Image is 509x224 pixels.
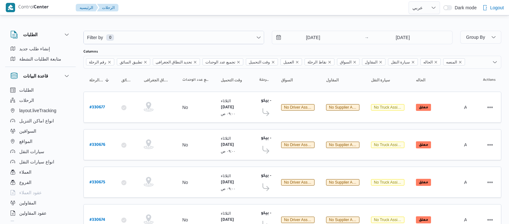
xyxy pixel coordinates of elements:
[261,174,327,178] b: مخزن فرونت دور الاسكندرية - بيكو
[19,117,54,125] span: انواع اماكن التنزيل
[221,180,234,185] b: [DATE]
[6,3,15,12] img: X8yXhbKr1z7QwAAAABJRU5ErkJggg==
[90,218,105,222] b: # 330674
[261,211,327,216] b: مخزن فرونت دور الاسكندرية - بيكو
[329,218,366,222] span: No supplier assigned
[108,60,111,64] button: Remove رقم الرحلة from selection in this group
[10,72,71,80] button: قاعدة البيانات
[485,102,495,112] button: Actions
[490,4,504,12] span: Logout
[105,78,110,83] svg: Sorted in descending order
[8,136,73,146] button: المواقع
[203,58,243,65] span: تجميع عدد الوحدات
[182,104,188,110] div: No
[434,60,438,64] button: Remove الحاله from selection in this group
[271,60,275,64] button: Remove وقت التحميل from selection in this group
[8,157,73,167] button: انواع سيارات النقل
[419,218,428,222] b: معلق
[19,209,47,217] span: عقود المقاولين
[411,60,415,64] button: Remove سيارة النقل from selection in this group
[182,78,209,83] span: تجميع عدد الوحدات
[143,60,147,64] button: Remove تطبيق السائق from selection in this group
[329,143,366,147] span: No supplier assigned
[340,59,351,66] span: السواق
[281,217,315,223] span: No Driver Assigned
[97,4,118,12] button: الرحلات
[121,78,132,83] span: تطبيق السائق
[8,198,73,208] button: المقاولين
[205,59,235,66] span: تجميع عدد الوحدات
[8,54,73,64] button: متابعة الطلبات النشطة
[19,199,36,207] span: المقاولين
[8,187,73,198] button: عقود العملاء
[483,78,496,83] span: Actions
[371,78,390,83] span: سيارة النقل
[182,179,188,185] div: No
[261,136,327,141] b: مخزن فرونت دور الاسكندرية - بيكو
[153,58,200,65] span: تحديد النطاق الجغرافى
[5,44,76,67] div: الطلبات
[353,60,357,64] button: Remove السواق from selection in this group
[119,75,135,85] button: تطبيق السائق
[374,218,406,222] span: No truck assigned
[371,31,435,44] input: Press the down key to open a popover containing a calendar.
[416,216,431,223] span: معلق
[281,78,293,83] span: السواق
[8,95,73,105] button: الرحلات
[182,142,188,148] div: No
[379,60,383,64] button: Remove المقاول from selection in this group
[8,105,73,116] button: layout.liveTracking
[365,59,377,66] span: المقاول
[19,107,56,114] span: layout.liveTracking
[144,78,171,83] span: تحديد النطاق الجغرافى
[371,104,404,111] span: No Truck Assigned
[284,180,317,185] span: No driver assigned
[19,127,36,135] span: السواقين
[326,78,339,83] span: المقاول
[281,104,315,111] span: No Driver Assigned
[221,149,236,153] small: ٠٩:٠٠ ص
[374,105,406,110] span: No truck assigned
[19,137,32,145] span: المواقع
[391,59,410,66] span: سيارة النقل
[8,167,73,177] button: العملاء
[249,59,270,66] span: وقت التحميل
[413,75,455,85] button: الحاله
[416,141,431,148] span: معلق
[156,59,192,66] span: تحديد النطاق الجغرافى
[329,105,366,110] span: No supplier assigned
[374,143,406,147] span: No truck assigned
[8,208,73,218] button: عقود المقاولين
[259,78,270,83] span: نقاط الرحلة
[423,59,433,66] span: الحاله
[193,60,197,64] button: Remove تحديد النطاق الجغرافى from selection in this group
[237,60,240,64] button: Remove تجميع عدد الوحدات from selection in this group
[466,35,485,40] span: Group By
[90,178,105,187] a: #330675
[19,168,31,176] span: العملاء
[19,45,50,53] span: إنشاء طلب جديد
[90,143,105,147] b: # 330676
[295,60,299,64] button: Remove العميل from selection in this group
[368,75,407,85] button: سيارة النقل
[458,60,462,64] button: Remove المنصه from selection in this group
[371,142,404,148] span: No Truck Assigned
[221,174,231,178] small: الثلاثاء
[326,104,359,111] span: No Supplier Assigned
[8,44,73,54] button: إنشاء طلب جديد
[106,34,114,41] span: 0 available filters
[83,49,98,54] label: Columns
[416,104,431,111] span: معلق
[279,75,317,85] button: السواق
[419,181,428,185] b: معلق
[362,58,385,65] span: المقاول
[89,59,106,66] span: رقم الرحلة
[305,58,334,65] span: نقاط الرحلة
[221,78,242,83] span: وقت التحميل
[84,31,264,44] button: Filter by0 available filters
[326,142,359,148] span: No Supplier Assigned
[365,35,369,40] div: →
[464,180,477,185] span: Admin
[326,217,359,223] span: No Supplier Assigned
[5,85,76,224] div: قاعدة البيانات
